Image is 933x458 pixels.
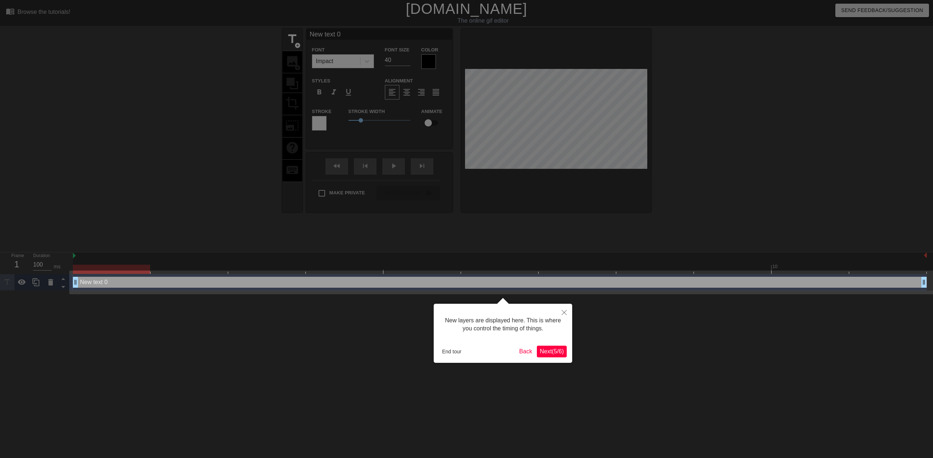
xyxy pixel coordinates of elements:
span: Next ( 5 / 6 ) [540,348,564,354]
div: New layers are displayed here. This is where you control the timing of things. [439,309,567,340]
button: End tour [439,346,464,357]
button: Back [516,346,535,357]
button: Next [537,346,567,357]
button: Close [556,304,572,321]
